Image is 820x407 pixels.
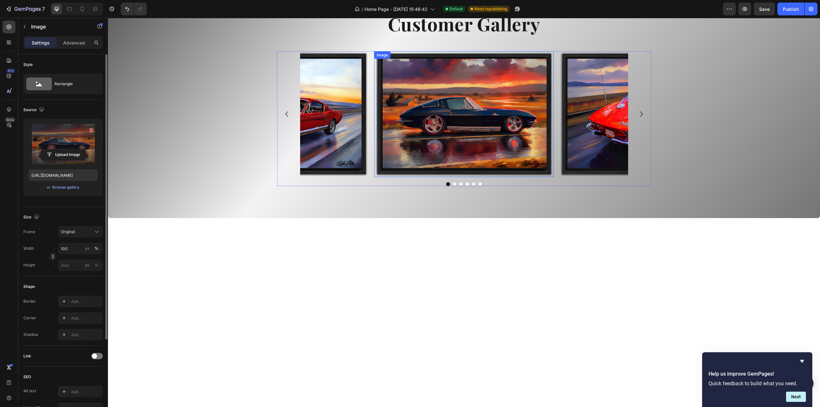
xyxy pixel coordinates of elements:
div: Border [23,298,36,304]
div: Link [23,353,31,359]
button: Carousel Next Arrow [524,87,542,105]
div: Publish [783,6,799,12]
span: Default [449,6,463,12]
button: Dot [357,164,361,168]
div: Beta [5,117,15,122]
button: Dot [364,164,368,168]
input: https://example.com/image.jpg [29,169,98,181]
span: Original [61,229,75,235]
img: gempages_576581595402601034-105ed1b3-cf53-4c82-84ad-a9f3bb5afa4d.png [81,33,261,159]
button: Next question [786,392,806,402]
div: SEO [23,374,31,380]
div: Shadow [23,332,38,338]
div: Add... [71,315,101,321]
span: or [47,183,51,191]
div: % [94,246,98,251]
div: Add... [71,389,101,395]
div: Corner [23,315,36,321]
img: gempages_576581595402601034-d4ccaa6f-870d-401d-b4f8-e948a6574358.png [266,33,446,159]
p: 7 [42,5,45,13]
input: px% [58,243,103,254]
button: Hide survey [798,357,806,365]
span: / [362,6,363,12]
button: Original [58,226,103,238]
button: Upload Image [41,149,86,160]
div: Browse gallery [52,184,79,190]
button: Dot [351,164,355,168]
div: % [94,262,98,268]
img: gempages_576581595402601034-91f0f994-947b-4c31-bcbd-94cde8a987bf.png [451,33,631,159]
div: px [85,262,90,268]
button: % [84,245,91,252]
p: Advanced [63,39,85,46]
button: 7 [3,3,48,15]
input: px% [58,259,103,271]
div: px [85,246,90,251]
label: Width [23,246,34,251]
div: Add... [71,299,101,305]
h2: Help us improve GemPages! [709,370,806,378]
div: Size [23,213,40,222]
div: Help us improve GemPages! [709,357,806,402]
label: Height [23,262,35,268]
span: Save [759,6,770,12]
button: px [93,261,100,269]
span: Home Page - [DATE] 15:46:42 [365,6,428,12]
button: Browse gallery [52,184,80,191]
button: Publish [777,3,804,15]
button: Dot [338,164,342,168]
button: Dot [345,164,348,168]
button: Dot [370,164,374,168]
button: Carousel Back Arrow [170,87,188,105]
div: Style [23,62,33,68]
label: Frame [23,229,35,235]
button: Save [754,3,775,15]
div: Source [23,106,45,114]
iframe: Design area [108,18,820,407]
p: Image [31,23,86,30]
div: 450 [6,68,15,73]
p: Settings [32,39,50,46]
div: Rectangle [54,77,94,91]
span: Need republishing [474,6,507,12]
button: % [84,261,91,269]
div: Alt text [23,388,36,394]
p: Quick feedback to build what you need. [709,380,806,387]
button: px [93,245,100,252]
div: Add... [71,332,101,338]
div: Undo/Redo [121,3,147,15]
div: Image [267,34,281,40]
div: Shape [23,284,35,289]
